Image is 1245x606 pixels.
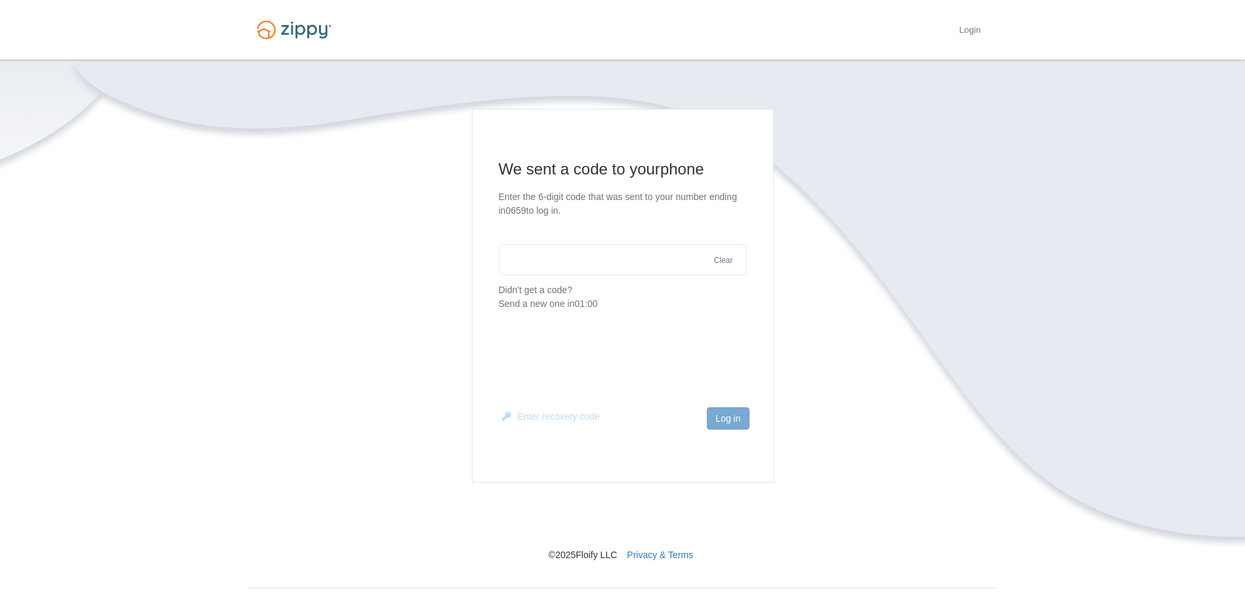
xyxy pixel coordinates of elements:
a: Privacy & Terms [627,550,693,560]
a: Login [959,25,981,38]
p: Didn't get a code? [499,283,747,311]
h1: We sent a code to your phone [499,159,747,180]
nav: © 2025 Floify LLC [249,483,997,561]
button: Log in [707,407,749,430]
img: Logo [249,14,339,45]
div: Send a new one in 01:00 [499,297,747,311]
button: Clear [710,254,737,267]
p: Enter the 6-digit code that was sent to your number ending in 0659 to log in. [499,190,747,218]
